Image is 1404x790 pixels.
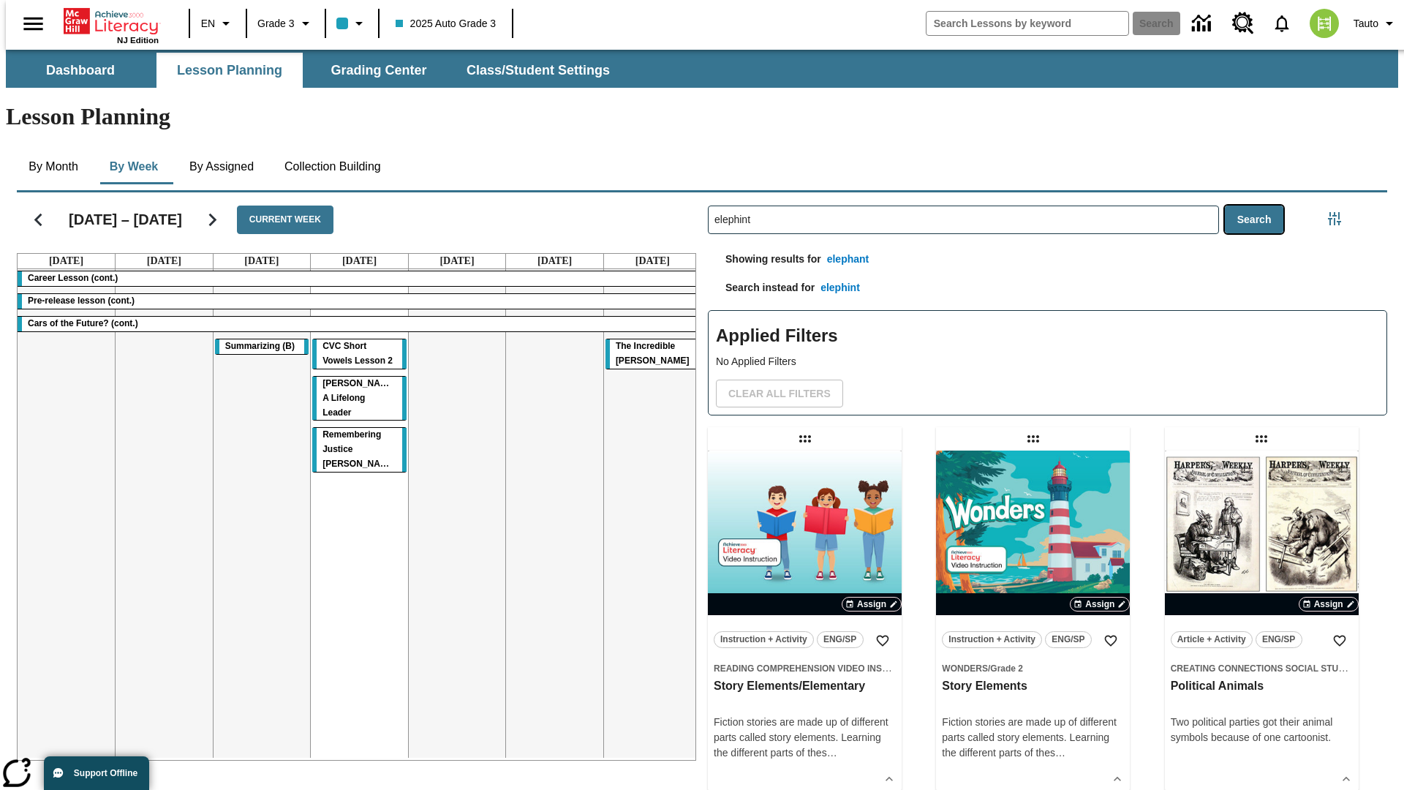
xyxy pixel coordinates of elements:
span: Dashboard [46,62,115,79]
button: Profile/Settings [1348,10,1404,37]
div: Career Lesson (cont.) [18,271,701,286]
button: ENG/SP [1045,631,1092,648]
div: CVC Short Vowels Lesson 2 [312,339,407,369]
p: Search instead for [708,280,815,303]
a: September 24, 2025 [241,254,282,268]
button: Add to Favorites [1326,628,1353,654]
button: Show Details [1335,768,1357,790]
button: ENG/SP [1256,631,1302,648]
span: Wonders [942,663,988,674]
span: Summarizing (B) [225,341,295,351]
button: Grading Center [306,53,452,88]
span: Article + Activity [1177,632,1246,647]
span: Remembering Justice O'Connor [322,429,396,469]
span: Dianne Feinstein: A Lifelong Leader [322,378,399,418]
button: Select a new avatar [1301,4,1348,42]
button: Grade: Grade 3, Select a grade [252,10,320,37]
div: Home [64,5,159,45]
span: Topic: Creating Connections Social Studies/US History I [1171,661,1353,676]
span: Assign [1085,598,1114,611]
button: Assign Choose Dates [1070,597,1130,612]
span: Topic: Wonders/Grade 2 [942,661,1124,676]
span: ENG/SP [823,632,856,647]
span: Instruction + Activity [948,632,1035,647]
button: Add to Favorites [1098,628,1124,654]
a: September 28, 2025 [633,254,673,268]
div: Summarizing (B) [215,339,309,354]
h3: Story Elements [942,679,1124,694]
img: avatar image [1310,9,1339,38]
button: elephant [821,246,875,273]
button: Collection Building [273,149,393,184]
button: Dashboard [7,53,154,88]
button: Add to Favorites [869,628,896,654]
button: Filters Side menu [1320,204,1349,233]
span: Tauto [1354,16,1378,31]
p: No Applied Filters [716,354,1379,369]
span: The Incredible Kellee Edwards [616,341,690,366]
h3: Story Elements/Elementary [714,679,896,694]
div: Cars of the Future? (cont.) [18,317,701,331]
span: 2025 Auto Grade 3 [396,16,497,31]
input: Search Lessons By Keyword [709,206,1218,233]
h2: [DATE] – [DATE] [69,211,182,228]
button: Next [194,201,231,238]
button: Assign Choose Dates [1299,597,1359,612]
span: … [827,747,837,759]
div: Fiction stories are made up of different parts called story elements. Learning the different part... [942,715,1124,761]
span: Topic: Reading Comprehension Video Instruction/null [714,661,896,676]
span: CVC Short Vowels Lesson 2 [322,341,393,366]
span: Lesson Planning [177,62,282,79]
button: Show Details [878,768,900,790]
span: EN [201,16,215,31]
a: September 22, 2025 [46,254,86,268]
h2: Applied Filters [716,318,1379,354]
button: Instruction + Activity [714,631,814,648]
div: Draggable lesson: Political Animals [1250,427,1273,451]
button: By Assigned [178,149,265,184]
div: Fiction stories are made up of different parts called story elements. Learning the different part... [714,715,896,761]
div: Dianne Feinstein: A Lifelong Leader [312,377,407,421]
span: Career Lesson (cont.) [28,273,118,283]
a: September 23, 2025 [144,254,184,268]
p: Showing results for [708,252,821,274]
div: The Incredible Kellee Edwards [605,339,700,369]
div: SubNavbar [6,50,1398,88]
div: Two political parties got their animal symbols because of one cartoonist. [1171,715,1353,745]
span: Pre-release lesson (cont.) [28,296,135,306]
div: Pre-release lesson (cont.) [18,294,701,309]
span: Assign [857,598,886,611]
span: … [1055,747,1065,759]
button: Assign Choose Dates [842,597,902,612]
a: Resource Center, Will open in new tab [1223,4,1263,43]
a: Notifications [1263,4,1301,42]
a: September 25, 2025 [339,254,380,268]
button: Language: EN, Select a language [195,10,241,37]
a: Home [64,7,159,36]
button: Lesson Planning [156,53,303,88]
button: elephint [815,274,866,301]
div: Draggable lesson: Story Elements/Elementary [793,427,817,451]
span: Assign [1314,598,1343,611]
span: Support Offline [74,768,137,778]
a: September 27, 2025 [535,254,575,268]
button: Support Offline [44,756,149,790]
span: / [988,663,990,674]
div: Applied Filters [708,310,1387,415]
button: Instruction + Activity [942,631,1042,648]
button: Search [1225,206,1284,234]
button: Open side menu [12,2,55,45]
button: By Month [17,149,90,184]
button: Current Week [237,206,333,234]
button: Class color is light blue. Change class color [331,10,374,37]
h1: Lesson Planning [6,103,1398,130]
span: Grading Center [331,62,426,79]
span: ENG/SP [1262,632,1295,647]
button: Article + Activity [1171,631,1253,648]
div: Draggable lesson: Story Elements [1022,427,1045,451]
h3: Political Animals [1171,679,1353,694]
span: s [1050,747,1055,759]
span: Cars of the Future? (cont.) [28,318,138,328]
span: Instruction + Activity [720,632,807,647]
button: By Week [97,149,170,184]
